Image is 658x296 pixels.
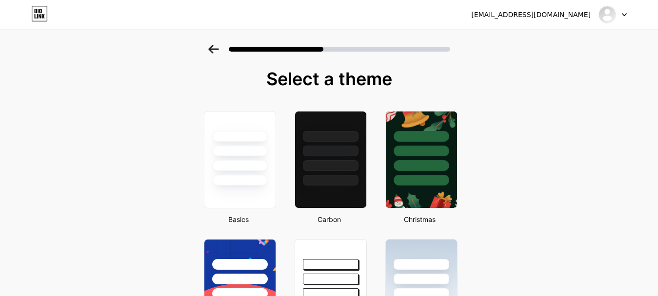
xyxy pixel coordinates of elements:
div: [EMAIL_ADDRESS][DOMAIN_NAME] [471,10,591,20]
div: Christmas [382,214,458,224]
div: Basics [201,214,276,224]
div: Carbon [292,214,367,224]
img: wipi. store [598,5,617,24]
div: Select a theme [200,69,459,89]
